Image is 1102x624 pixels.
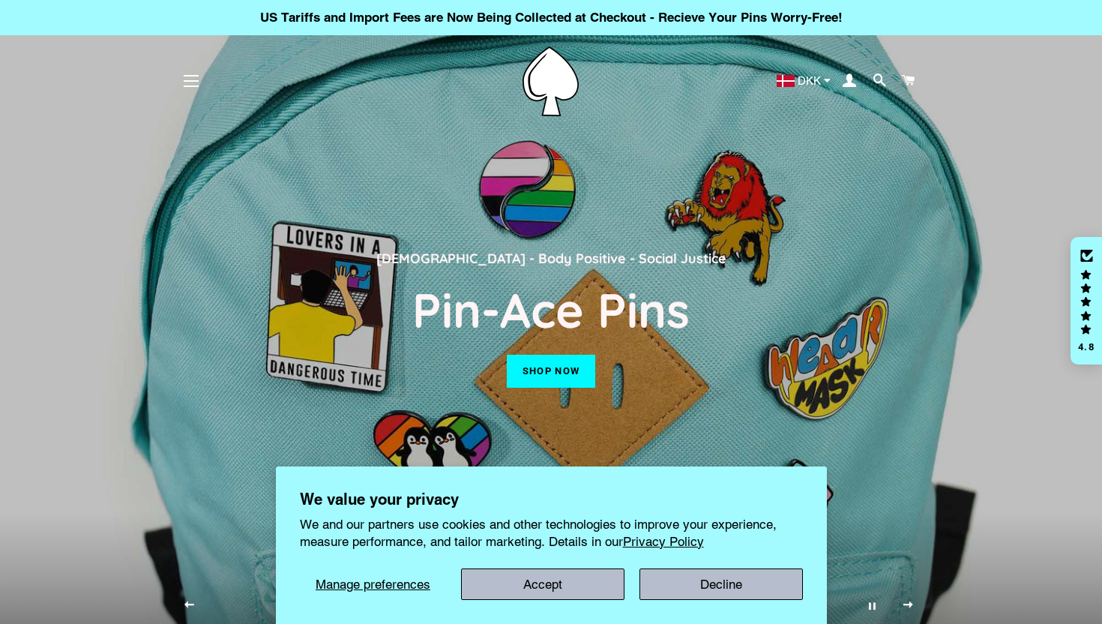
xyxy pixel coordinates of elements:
button: Decline [639,568,803,600]
img: tab_domain_overview_orange.svg [40,87,52,99]
img: Pin-Ace [523,46,579,116]
div: v 4.0.25 [42,24,73,36]
button: Accept [461,568,624,600]
div: Keywords by Traffic [166,88,253,98]
img: website_grey.svg [24,39,36,51]
button: Previous slide [171,586,208,624]
img: tab_keywords_by_traffic_grey.svg [149,87,161,99]
button: Next slide [890,586,927,624]
button: Manage preferences [300,568,447,600]
a: Privacy Policy [623,534,704,549]
img: logo_orange.svg [24,24,36,36]
button: Pause slideshow [853,586,891,624]
div: Domain: [DOMAIN_NAME] [39,39,165,51]
p: We and our partners use cookies and other technologies to improve your experience, measure perfor... [300,516,803,549]
p: [DEMOGRAPHIC_DATA] - Body Positive - Social Justice [187,247,915,268]
span: Manage preferences [316,577,430,592]
div: 4.8 [1077,342,1095,352]
h2: Pin-Ace Pins [187,280,915,340]
a: Shop now [507,355,595,388]
div: Click to open Judge.me floating reviews tab [1071,237,1102,364]
div: Domain Overview [57,88,134,98]
h2: We value your privacy [300,490,803,508]
span: DKK [798,75,821,86]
